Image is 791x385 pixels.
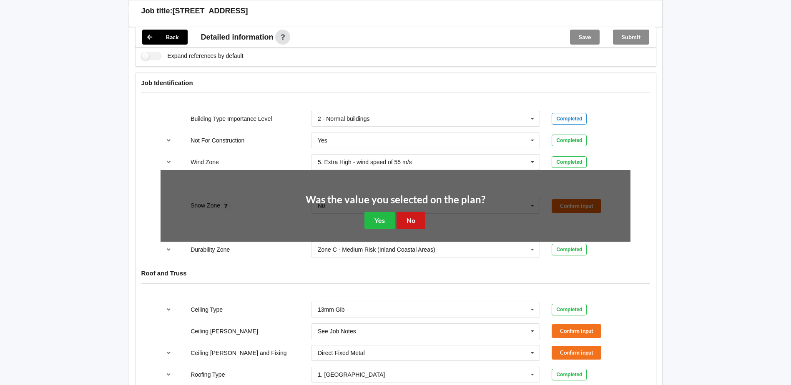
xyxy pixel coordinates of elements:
button: reference-toggle [161,302,177,317]
h2: Was the value you selected on the plan? [306,193,485,206]
button: Confirm input [552,324,601,338]
label: Ceiling [PERSON_NAME] and Fixing [191,350,286,356]
button: reference-toggle [161,367,177,382]
label: Roofing Type [191,371,225,378]
label: Building Type Importance Level [191,115,272,122]
button: No [397,212,425,229]
div: See Job Notes [318,328,356,334]
h4: Roof and Truss [141,269,650,277]
button: reference-toggle [161,242,177,257]
h3: Job title: [141,6,173,16]
div: Completed [552,304,587,315]
label: Not For Construction [191,137,244,144]
button: reference-toggle [161,155,177,170]
label: Ceiling [PERSON_NAME] [191,328,258,335]
label: Wind Zone [191,159,219,165]
h3: [STREET_ADDRESS] [173,6,248,16]
div: Completed [552,369,587,380]
div: Direct Fixed Metal [318,350,365,356]
button: Yes [364,212,395,229]
button: Confirm input [552,346,601,360]
div: Yes [318,137,327,143]
label: Expand references by default [141,52,244,60]
div: 1. [GEOGRAPHIC_DATA] [318,372,385,377]
div: 2 - Normal buildings [318,116,370,122]
div: 5. Extra High - wind speed of 55 m/s [318,159,412,165]
button: Back [142,30,188,45]
div: Completed [552,135,587,146]
span: Detailed information [201,33,274,41]
button: reference-toggle [161,133,177,148]
label: Ceiling Type [191,306,223,313]
div: 13mm Gib [318,307,345,312]
label: Durability Zone [191,246,230,253]
button: reference-toggle [161,345,177,360]
div: Completed [552,113,587,125]
div: Zone C - Medium Risk (Inland Coastal Areas) [318,247,435,252]
h4: Job Identification [141,79,650,87]
div: Completed [552,156,587,168]
div: Completed [552,244,587,255]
